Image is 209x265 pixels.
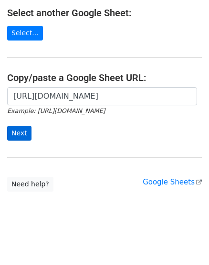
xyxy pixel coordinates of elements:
div: 聊天小组件 [161,219,209,265]
h4: Copy/paste a Google Sheet URL: [7,72,202,83]
a: Google Sheets [143,178,202,186]
iframe: Chat Widget [161,219,209,265]
input: Next [7,126,31,141]
a: Select... [7,26,43,41]
input: Paste your Google Sheet URL here [7,87,197,105]
h4: Select another Google Sheet: [7,7,202,19]
small: Example: [URL][DOMAIN_NAME] [7,107,105,114]
a: Need help? [7,177,53,192]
